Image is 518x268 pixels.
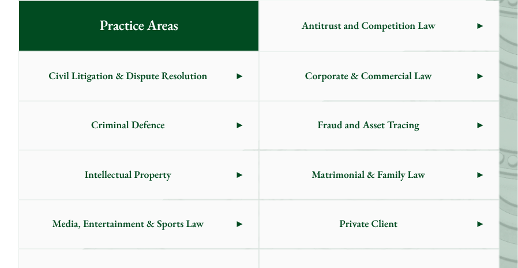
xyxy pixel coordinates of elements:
span: Media, Entertainment & Sports Law [19,200,237,249]
span: Intellectual Property [19,151,237,199]
span: Practice Areas [83,1,194,51]
a: Antitrust and Competition Law [260,1,499,51]
a: Corporate & Commercial Law [260,52,499,100]
a: Intellectual Property [19,151,258,199]
a: Matrimonial & Family Law [260,151,499,199]
a: Fraud and Asset Tracing [260,102,499,150]
a: Media, Entertainment & Sports Law [19,200,258,249]
span: Criminal Defence [19,102,237,150]
a: Criminal Defence [19,102,258,150]
a: Private Client [260,200,499,249]
span: Private Client [260,200,478,249]
span: Antitrust and Competition Law [260,2,478,50]
span: Civil Litigation & Dispute Resolution [19,52,237,100]
span: Corporate & Commercial Law [260,52,478,100]
span: Matrimonial & Family Law [260,151,478,199]
span: Fraud and Asset Tracing [260,102,478,150]
a: Civil Litigation & Dispute Resolution [19,52,258,100]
